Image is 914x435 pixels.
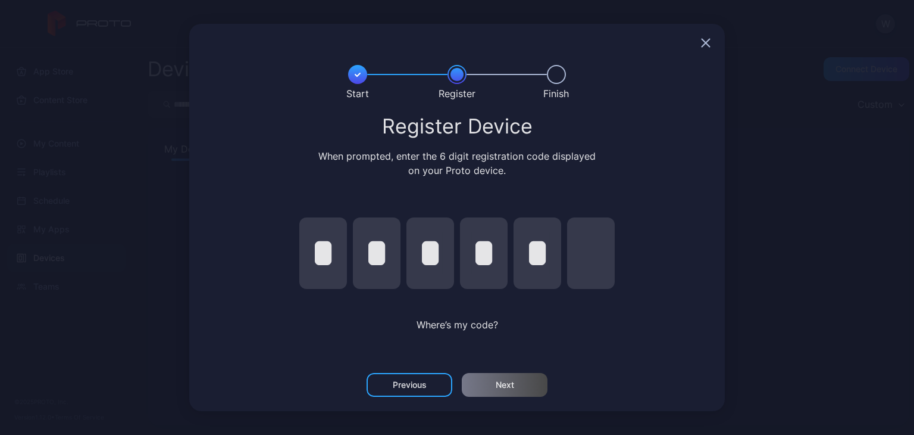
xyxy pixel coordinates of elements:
div: Start [346,86,369,101]
div: Finish [543,86,569,101]
div: When prompted, enter the 6 digit registration code displayed on your Proto device. [316,149,599,178]
input: pin code 6 of 6 [567,218,615,289]
div: Next [496,380,514,390]
input: pin code 4 of 6 [460,218,508,289]
button: Next [462,373,547,397]
div: Register [439,86,475,101]
input: pin code 5 of 6 [514,218,561,289]
input: pin code 3 of 6 [406,218,454,289]
div: Register Device [204,116,710,137]
button: Previous [367,373,452,397]
input: pin code 1 of 6 [299,218,347,289]
div: Previous [393,380,427,390]
input: pin code 2 of 6 [353,218,400,289]
span: Where’s my code? [417,319,498,331]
